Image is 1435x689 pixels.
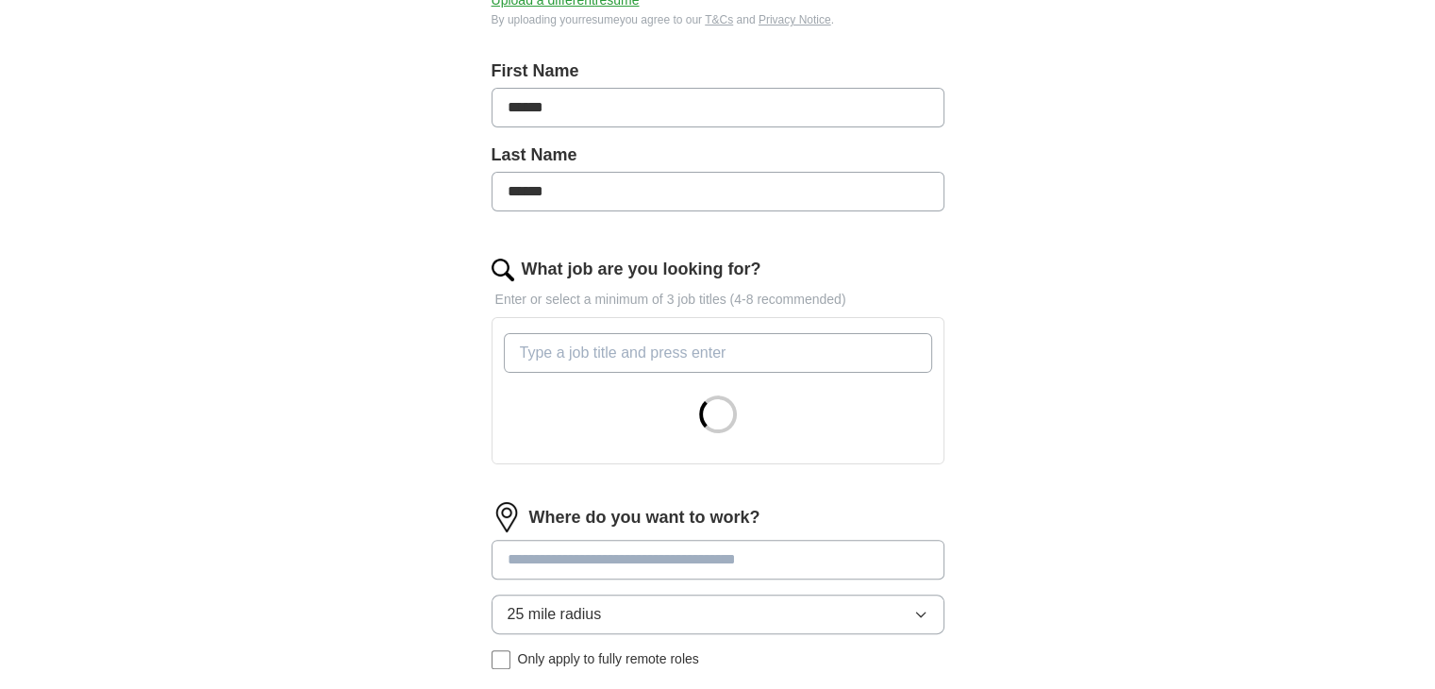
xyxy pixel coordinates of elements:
label: Where do you want to work? [529,505,760,530]
img: search.png [492,259,514,281]
p: Enter or select a minimum of 3 job titles (4-8 recommended) [492,290,944,310]
a: T&Cs [705,13,733,26]
label: What job are you looking for? [522,257,761,282]
button: 25 mile radius [492,595,944,634]
input: Type a job title and press enter [504,333,932,373]
label: Last Name [492,143,944,168]
span: 25 mile radius [508,603,602,626]
a: Privacy Notice [759,13,831,26]
img: location.png [492,502,522,532]
div: By uploading your resume you agree to our and . [492,11,944,28]
input: Only apply to fully remote roles [492,650,510,669]
label: First Name [492,59,944,84]
span: Only apply to fully remote roles [518,649,699,669]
